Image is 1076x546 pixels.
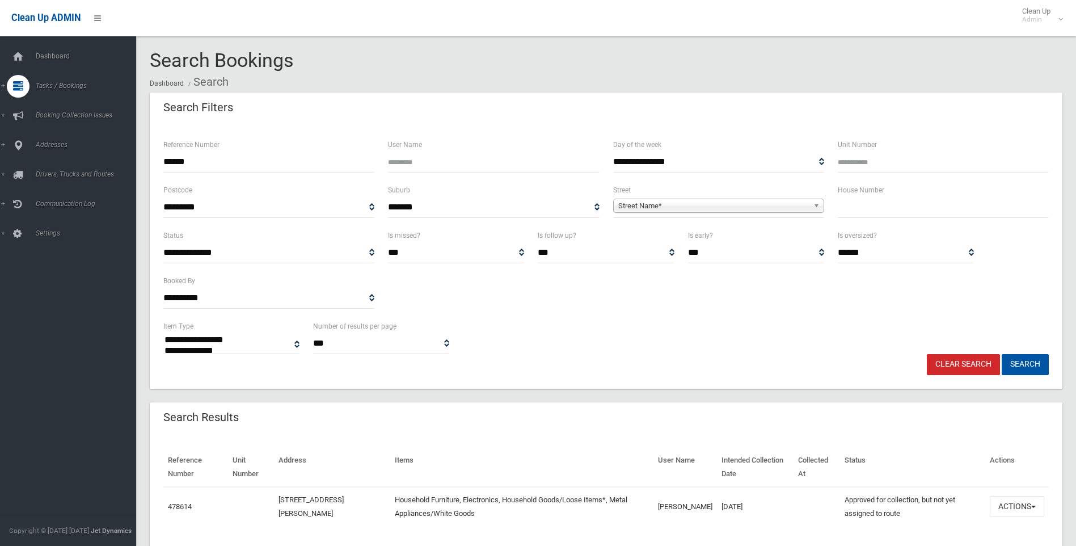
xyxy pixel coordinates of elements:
th: Address [274,448,390,487]
label: Suburb [388,184,410,196]
th: Actions [985,448,1049,487]
th: Unit Number [228,448,275,487]
label: Number of results per page [313,320,396,333]
label: Is missed? [388,229,420,242]
th: Collected At [794,448,839,487]
span: Addresses [32,141,145,149]
span: Street Name* [618,199,809,213]
span: Copyright © [DATE]-[DATE] [9,527,89,535]
span: Dashboard [32,52,145,60]
span: Communication Log [32,200,145,208]
li: Search [185,72,229,93]
th: User Name [653,448,717,487]
a: [STREET_ADDRESS][PERSON_NAME] [279,495,344,518]
span: Clean Up [1016,7,1062,24]
label: Postcode [163,184,192,196]
label: Street [613,184,631,196]
label: Is early? [688,229,713,242]
header: Search Filters [150,96,247,119]
th: Items [390,448,653,487]
span: Booking Collection Issues [32,111,145,119]
label: Is follow up? [538,229,576,242]
label: Unit Number [838,138,877,151]
small: Admin [1022,15,1050,24]
th: Intended Collection Date [717,448,794,487]
label: Is oversized? [838,229,877,242]
td: [DATE] [717,487,794,526]
strong: Jet Dynamics [91,527,132,535]
label: Day of the week [613,138,661,151]
button: Actions [990,496,1044,517]
a: Dashboard [150,79,184,87]
label: Booked By [163,275,195,287]
th: Status [840,448,985,487]
span: Drivers, Trucks and Routes [32,170,145,178]
span: Clean Up ADMIN [11,12,81,23]
span: Settings [32,229,145,237]
th: Reference Number [163,448,228,487]
label: House Number [838,184,884,196]
label: User Name [388,138,422,151]
label: Item Type [163,320,193,333]
span: Tasks / Bookings [32,82,145,90]
header: Search Results [150,406,252,429]
td: Household Furniture, Electronics, Household Goods/Loose Items*, Metal Appliances/White Goods [390,487,653,526]
td: Approved for collection, but not yet assigned to route [840,487,985,526]
a: 478614 [168,502,192,511]
button: Search [1002,354,1049,375]
label: Status [163,229,183,242]
td: [PERSON_NAME] [653,487,717,526]
label: Reference Number [163,138,220,151]
a: Clear Search [927,354,1000,375]
span: Search Bookings [150,49,294,72]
